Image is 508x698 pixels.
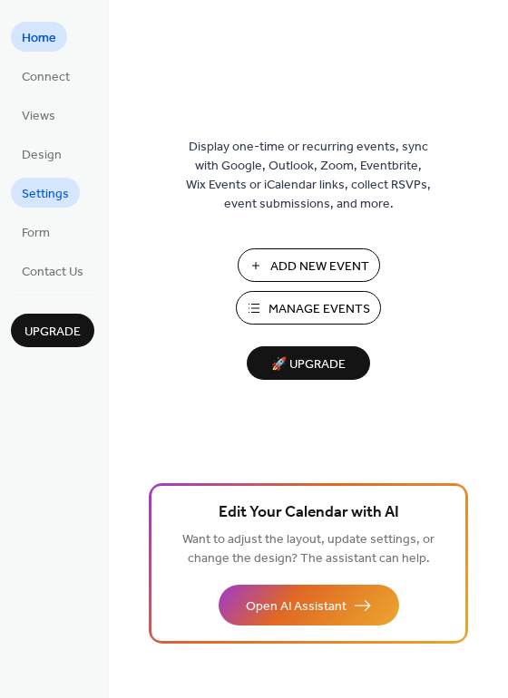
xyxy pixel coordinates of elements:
a: Connect [11,61,81,91]
span: Design [22,146,62,165]
a: Design [11,139,73,169]
span: 🚀 Upgrade [258,353,359,377]
span: Add New Event [270,257,369,276]
span: Want to adjust the layout, update settings, or change the design? The assistant can help. [182,528,435,571]
span: Manage Events [269,300,370,319]
a: Settings [11,178,80,208]
button: 🚀 Upgrade [247,346,370,380]
a: Views [11,100,66,130]
span: Home [22,29,56,48]
span: Open AI Assistant [246,597,347,616]
button: Manage Events [236,291,381,325]
a: Home [11,22,67,52]
button: Add New Event [238,248,380,282]
span: Edit Your Calendar with AI [219,500,399,526]
span: Views [22,107,55,126]
span: Upgrade [24,323,81,342]
button: Upgrade [11,314,94,347]
a: Form [11,217,61,247]
span: Settings [22,185,69,204]
button: Open AI Assistant [219,585,399,625]
span: Display one-time or recurring events, sync with Google, Outlook, Zoom, Eventbrite, Wix Events or ... [186,138,431,214]
a: Contact Us [11,256,94,286]
span: Contact Us [22,263,83,282]
span: Connect [22,68,70,87]
span: Form [22,224,50,243]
